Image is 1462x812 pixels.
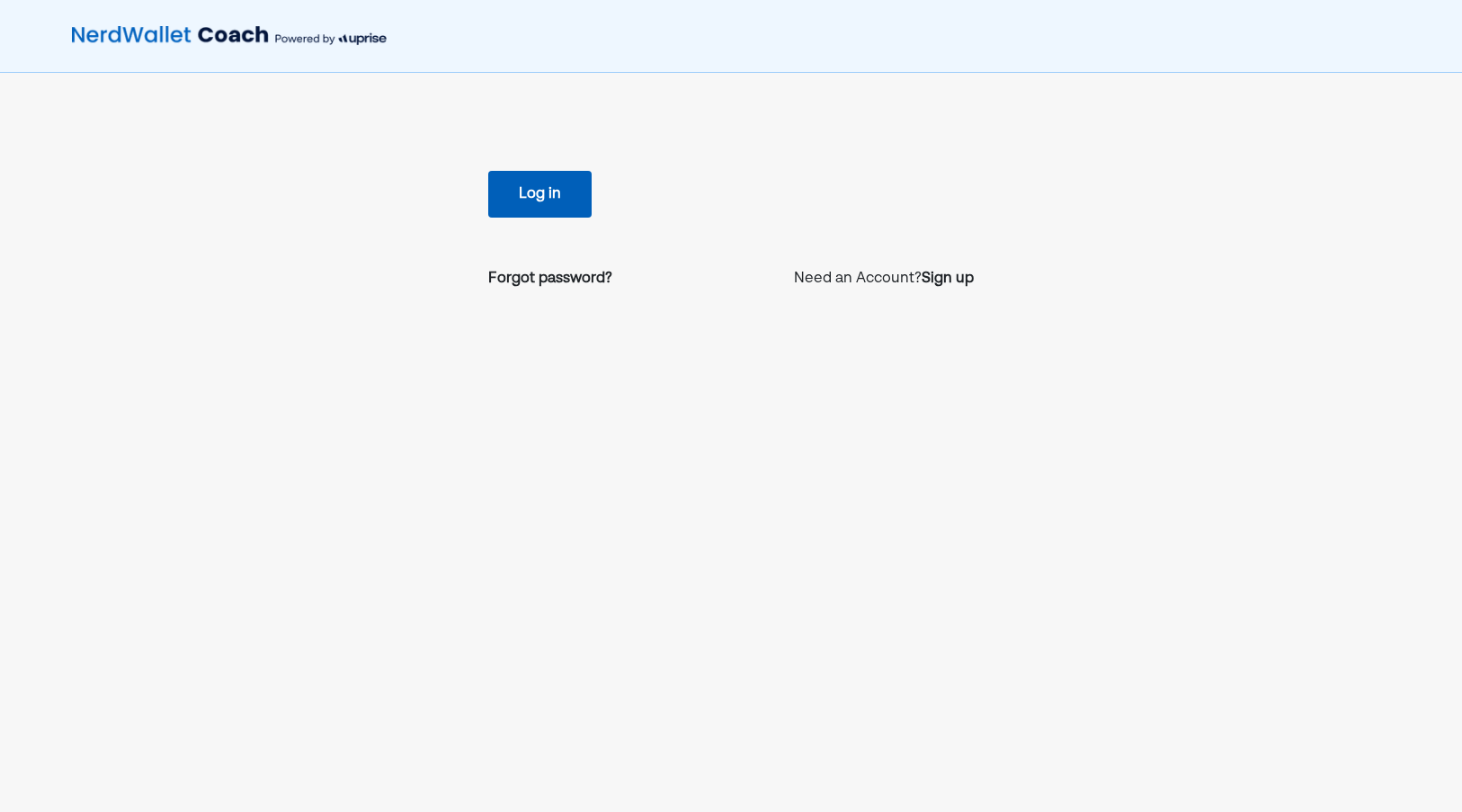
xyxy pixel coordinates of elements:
button: Log in [488,171,592,218]
a: Forgot password? [488,268,612,290]
p: Need an Account? [794,268,974,290]
a: Sign up [922,268,974,290]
